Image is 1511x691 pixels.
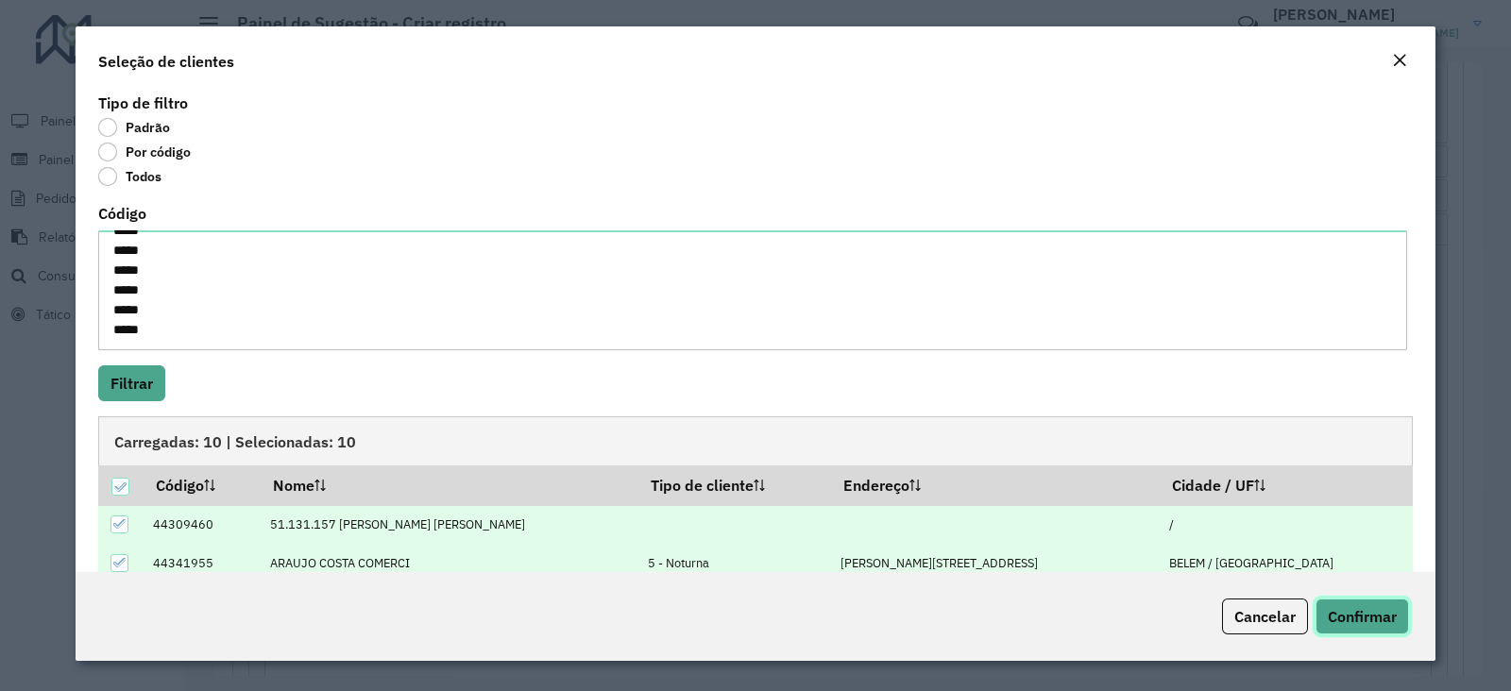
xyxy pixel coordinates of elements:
[831,465,1160,505] th: Endereço
[98,118,170,137] label: Padrão
[261,544,638,582] td: ARAUJO COSTA COMERCI
[1159,544,1412,582] td: BELEM / [GEOGRAPHIC_DATA]
[98,143,191,161] label: Por código
[98,167,161,186] label: Todos
[1159,465,1412,505] th: Cidade / UF
[98,365,165,401] button: Filtrar
[143,465,260,505] th: Código
[638,544,831,582] td: 5 - Noturna
[1392,53,1407,68] em: Fechar
[1386,49,1413,74] button: Close
[98,202,146,225] label: Código
[831,544,1160,582] td: [PERSON_NAME][STREET_ADDRESS]
[98,50,234,73] h4: Seleção de clientes
[261,465,638,505] th: Nome
[1159,506,1412,545] td: /
[98,416,1413,465] div: Carregadas: 10 | Selecionadas: 10
[143,506,260,545] td: 44309460
[1328,607,1397,626] span: Confirmar
[261,506,638,545] td: 51.131.157 [PERSON_NAME] [PERSON_NAME]
[1316,598,1409,634] button: Confirmar
[1234,607,1296,626] span: Cancelar
[1222,598,1308,634] button: Cancelar
[638,465,831,505] th: Tipo de cliente
[98,92,188,114] label: Tipo de filtro
[143,544,260,582] td: 44341955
